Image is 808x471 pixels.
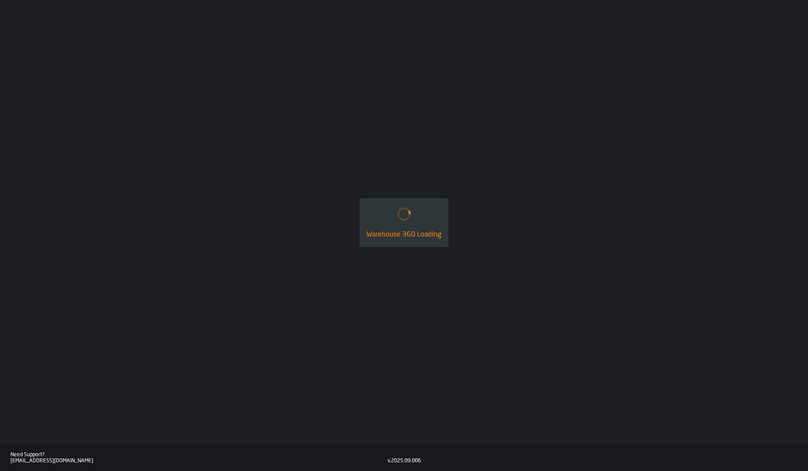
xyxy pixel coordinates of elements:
a: Need Support?[EMAIL_ADDRESS][DOMAIN_NAME] [10,452,387,464]
div: 2025.09.006 [391,458,421,464]
div: Need Support? [10,452,387,458]
div: Warehouse 360 Loading [367,230,441,240]
div: [EMAIL_ADDRESS][DOMAIN_NAME] [10,458,387,464]
div: v. [387,458,391,464]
